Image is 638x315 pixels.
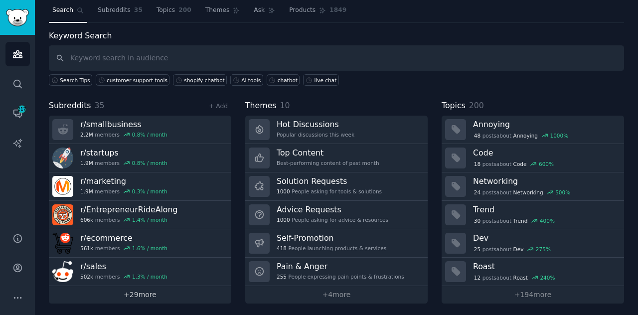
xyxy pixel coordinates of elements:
[245,116,428,144] a: Hot DiscussionsPopular discussions this week
[173,74,227,86] a: shopify chatbot
[245,286,428,304] a: +4more
[277,216,388,223] div: People asking for advice & resources
[49,258,231,286] a: r/sales502kmembers1.3% / month
[539,160,554,167] div: 600 %
[80,245,93,252] span: 561k
[49,172,231,201] a: r/marketing1.9Mmembers0.3% / month
[474,274,480,281] span: 12
[474,189,480,196] span: 24
[536,246,551,253] div: 275 %
[157,6,175,15] span: Topics
[132,273,167,280] div: 1.3 % / month
[513,274,528,281] span: Roast
[245,258,428,286] a: Pain & Anger255People expressing pain points & frustrations
[17,106,26,113] span: 217
[474,132,480,139] span: 48
[52,148,73,168] img: startups
[473,148,617,158] h3: Code
[473,233,617,243] h3: Dev
[230,74,263,86] a: AI tools
[550,132,568,139] div: 1000 %
[473,159,555,168] div: post s about
[474,217,480,224] span: 30
[277,188,290,195] span: 1000
[473,119,617,130] h3: Annoying
[473,273,556,282] div: post s about
[98,6,131,15] span: Subreddits
[80,176,167,186] h3: r/ marketing
[474,160,480,167] span: 18
[245,229,428,258] a: Self-Promotion418People launching products & services
[96,74,169,86] a: customer support tools
[49,2,87,23] a: Search
[513,189,543,196] span: Networking
[442,258,624,286] a: Roast12postsaboutRoast240%
[245,144,428,172] a: Top ContentBest-performing content of past month
[49,45,624,71] input: Keyword search in audience
[132,159,167,166] div: 0.8 % / month
[473,261,617,272] h3: Roast
[60,77,90,84] span: Search Tips
[473,245,552,254] div: post s about
[329,6,346,15] span: 1849
[134,6,143,15] span: 35
[205,6,230,15] span: Themes
[540,274,555,281] div: 240 %
[277,204,388,215] h3: Advice Requests
[254,6,265,15] span: Ask
[278,77,298,84] div: chatbot
[49,144,231,172] a: r/startups1.9Mmembers0.8% / month
[473,204,617,215] h3: Trend
[80,204,177,215] h3: r/ EntrepreneurRideAlong
[473,176,617,186] h3: Networking
[80,131,93,138] span: 2.2M
[474,246,480,253] span: 25
[80,261,167,272] h3: r/ sales
[442,229,624,258] a: Dev25postsaboutDev275%
[473,131,569,140] div: post s about
[5,101,30,126] a: 217
[513,160,527,167] span: Code
[132,188,167,195] div: 0.3 % / month
[277,159,379,166] div: Best-performing content of past month
[178,6,191,15] span: 200
[245,172,428,201] a: Solution Requests1000People asking for tools & solutions
[473,216,556,225] div: post s about
[513,132,538,139] span: Annoying
[277,233,386,243] h3: Self-Promotion
[277,216,290,223] span: 1000
[94,2,146,23] a: Subreddits35
[289,6,316,15] span: Products
[80,131,167,138] div: members
[132,131,167,138] div: 0.8 % / month
[132,216,167,223] div: 1.4 % / month
[52,6,73,15] span: Search
[80,159,167,166] div: members
[49,100,91,112] span: Subreddits
[202,2,244,23] a: Themes
[52,204,73,225] img: EntrepreneurRideAlong
[80,273,167,280] div: members
[49,74,92,86] button: Search Tips
[513,246,524,253] span: Dev
[277,119,354,130] h3: Hot Discussions
[277,188,382,195] div: People asking for tools & solutions
[80,148,167,158] h3: r/ startups
[6,9,29,26] img: GummySearch logo
[277,273,287,280] span: 255
[132,245,167,252] div: 1.6 % / month
[442,100,466,112] span: Topics
[555,189,570,196] div: 500 %
[513,217,528,224] span: Trend
[80,245,167,252] div: members
[80,188,167,195] div: members
[52,233,73,254] img: ecommerce
[80,119,167,130] h3: r/ smallbusiness
[153,2,195,23] a: Topics200
[314,77,336,84] div: live chat
[267,74,300,86] a: chatbot
[184,77,224,84] div: shopify chatbot
[52,176,73,197] img: marketing
[277,148,379,158] h3: Top Content
[540,217,555,224] div: 400 %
